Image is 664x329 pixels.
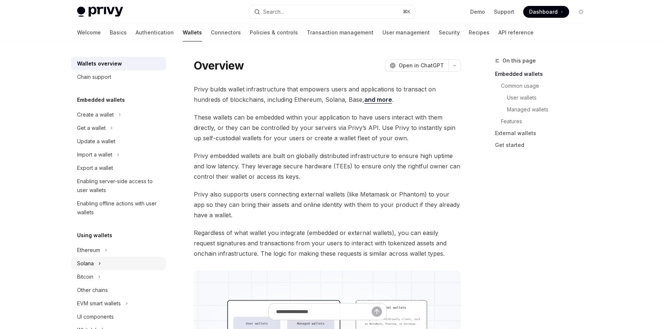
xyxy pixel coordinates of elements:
a: Recipes [469,24,489,41]
button: Open search [249,5,415,19]
span: Privy builds wallet infrastructure that empowers users and applications to transact on hundreds o... [194,84,461,105]
span: Privy also supports users connecting external wallets (like Metamask or Phantom) to your app so t... [194,189,461,220]
a: Chain support [71,70,166,84]
a: UI components [71,310,166,323]
button: Toggle Ethereum section [71,244,166,257]
div: Solana [77,259,94,268]
a: User management [382,24,430,41]
span: Dashboard [529,8,558,16]
a: Welcome [77,24,101,41]
span: Privy embedded wallets are built on globally distributed infrastructure to ensure high uptime and... [194,151,461,182]
div: Ethereum [77,246,100,255]
div: Enabling offline actions with user wallets [77,199,162,217]
button: Toggle dark mode [575,6,587,18]
h5: Embedded wallets [77,95,125,104]
a: Enabling server-side access to user wallets [71,175,166,197]
span: Regardless of what wallet you integrate (embedded or external wallets), you can easily request si... [194,228,461,259]
a: Basics [110,24,127,41]
a: Support [494,8,514,16]
a: Common usage [495,80,593,92]
a: Embedded wallets [495,68,593,80]
button: Toggle Bitcoin section [71,270,166,283]
div: UI components [77,312,114,321]
div: Other chains [77,286,108,295]
a: Transaction management [307,24,373,41]
div: Update a wallet [77,137,115,146]
button: Send message [372,306,382,317]
div: Get a wallet [77,124,106,132]
div: Export a wallet [77,164,113,172]
h5: Using wallets [77,231,112,240]
h1: Overview [194,59,244,72]
div: Create a wallet [77,110,114,119]
a: Features [495,115,593,127]
div: Chain support [77,73,111,81]
button: Toggle Import a wallet section [71,148,166,161]
button: Toggle Solana section [71,257,166,270]
a: Enabling offline actions with user wallets [71,197,166,219]
a: Update a wallet [71,135,166,148]
button: Toggle Create a wallet section [71,108,166,121]
a: Demo [470,8,485,16]
a: Policies & controls [250,24,298,41]
span: ⌘ K [403,9,411,15]
div: EVM smart wallets [77,299,121,308]
a: Get started [495,139,593,151]
a: and more [364,96,392,104]
div: Search... [263,7,284,16]
a: Wallets overview [71,57,166,70]
img: light logo [77,7,123,17]
span: Open in ChatGPT [399,62,444,69]
button: Toggle Get a wallet section [71,121,166,135]
div: Bitcoin [77,272,93,281]
a: Connectors [211,24,241,41]
button: Toggle EVM smart wallets section [71,297,166,310]
div: Enabling server-side access to user wallets [77,177,162,195]
a: External wallets [495,127,593,139]
div: Import a wallet [77,150,112,159]
span: These wallets can be embedded within your application to have users interact with them directly, ... [194,112,461,143]
div: Wallets overview [77,59,122,68]
a: Export a wallet [71,161,166,175]
button: Open in ChatGPT [385,59,448,72]
a: Authentication [136,24,174,41]
a: Managed wallets [495,104,593,115]
a: Dashboard [523,6,569,18]
span: On this page [502,56,536,65]
a: Security [439,24,460,41]
a: API reference [498,24,534,41]
input: Ask a question... [276,303,372,320]
a: User wallets [495,92,593,104]
a: Other chains [71,283,166,297]
a: Wallets [183,24,202,41]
